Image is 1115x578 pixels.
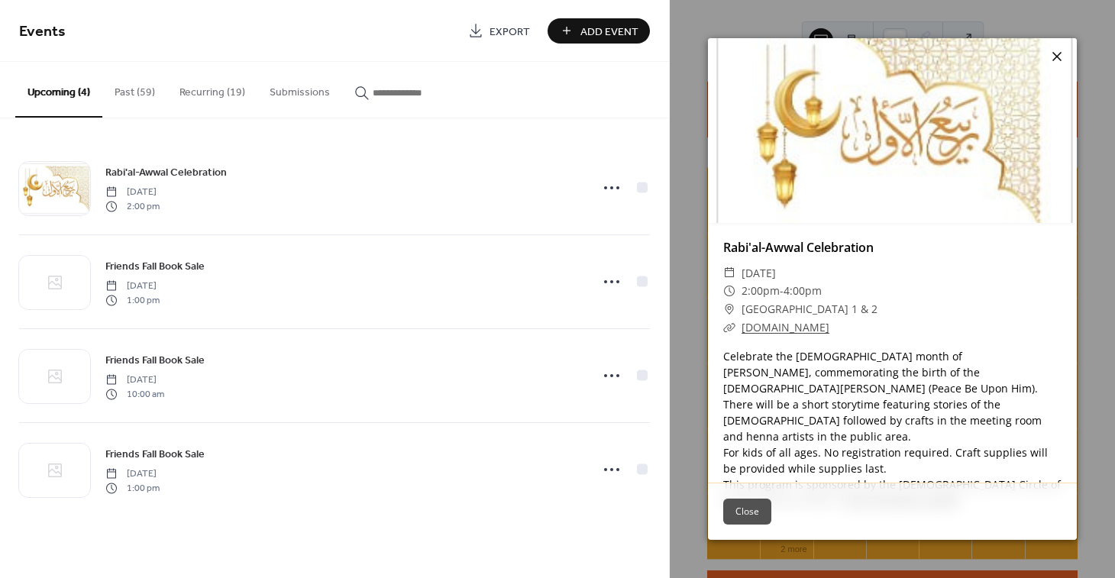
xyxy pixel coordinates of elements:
a: Export [457,18,541,44]
a: Friends Fall Book Sale [105,351,205,369]
span: 10:00 am [105,387,164,401]
span: [DATE] [742,264,776,283]
span: [DATE] [105,467,160,481]
a: Rabi'al-Awwal Celebration [105,163,227,181]
button: Add Event [548,18,650,44]
a: Friends Fall Book Sale [105,257,205,275]
div: ​ [723,300,735,318]
span: Friends Fall Book Sale [105,259,205,275]
button: Upcoming (4) [15,62,102,118]
span: 1:00 pm [105,481,160,495]
a: Friends Fall Book Sale [105,445,205,463]
div: ​ [723,282,735,300]
button: Past (59) [102,62,167,116]
span: 2:00pm [742,283,780,298]
span: 4:00pm [784,283,822,298]
div: ​ [723,264,735,283]
a: [DOMAIN_NAME] [742,320,829,334]
a: Rabi'al-Awwal Celebration [723,239,874,256]
span: 1:00 pm [105,293,160,307]
button: Submissions [257,62,342,116]
span: Events [19,17,66,47]
span: Add Event [580,24,638,40]
span: - [780,283,784,298]
span: [DATE] [105,279,160,293]
span: Rabi'al-Awwal Celebration [105,165,227,181]
span: Friends Fall Book Sale [105,447,205,463]
span: Friends Fall Book Sale [105,353,205,369]
span: [DATE] [105,373,164,387]
div: Celebrate the [DEMOGRAPHIC_DATA] month of [PERSON_NAME], commemorating the birth of the [DEMOGRAP... [708,348,1077,509]
button: Close [723,499,771,525]
span: Export [490,24,530,40]
div: ​ [723,318,735,337]
span: [DATE] [105,186,160,199]
span: 2:00 pm [105,199,160,213]
button: Recurring (19) [167,62,257,116]
span: [GEOGRAPHIC_DATA] 1 & 2 [742,300,877,318]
